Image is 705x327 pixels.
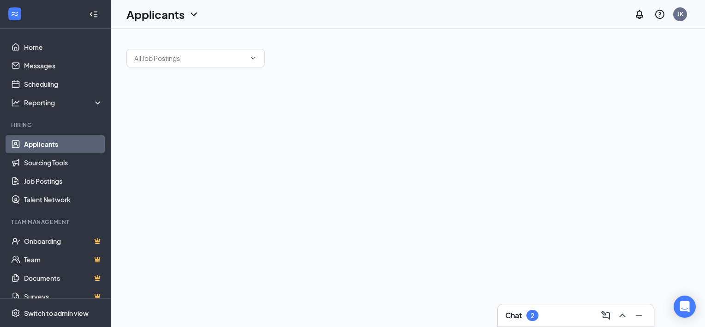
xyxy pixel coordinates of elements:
[633,310,645,321] svg: Minimize
[126,6,185,22] h1: Applicants
[134,53,246,63] input: All Job Postings
[24,172,103,190] a: Job Postings
[677,10,683,18] div: JK
[11,309,20,318] svg: Settings
[24,287,103,306] a: SurveysCrown
[24,309,89,318] div: Switch to admin view
[11,121,101,129] div: Hiring
[24,135,103,153] a: Applicants
[89,10,98,19] svg: Collapse
[11,218,101,226] div: Team Management
[654,9,665,20] svg: QuestionInfo
[505,310,522,321] h3: Chat
[617,310,628,321] svg: ChevronUp
[250,54,257,62] svg: ChevronDown
[634,9,645,20] svg: Notifications
[24,250,103,269] a: TeamCrown
[531,312,534,320] div: 2
[24,153,103,172] a: Sourcing Tools
[24,190,103,209] a: Talent Network
[598,308,613,323] button: ComposeMessage
[600,310,611,321] svg: ComposeMessage
[24,269,103,287] a: DocumentsCrown
[11,98,20,107] svg: Analysis
[24,98,103,107] div: Reporting
[188,9,199,20] svg: ChevronDown
[674,296,696,318] div: Open Intercom Messenger
[24,56,103,75] a: Messages
[615,308,630,323] button: ChevronUp
[24,232,103,250] a: OnboardingCrown
[24,38,103,56] a: Home
[10,9,19,18] svg: WorkstreamLogo
[24,75,103,93] a: Scheduling
[632,308,646,323] button: Minimize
